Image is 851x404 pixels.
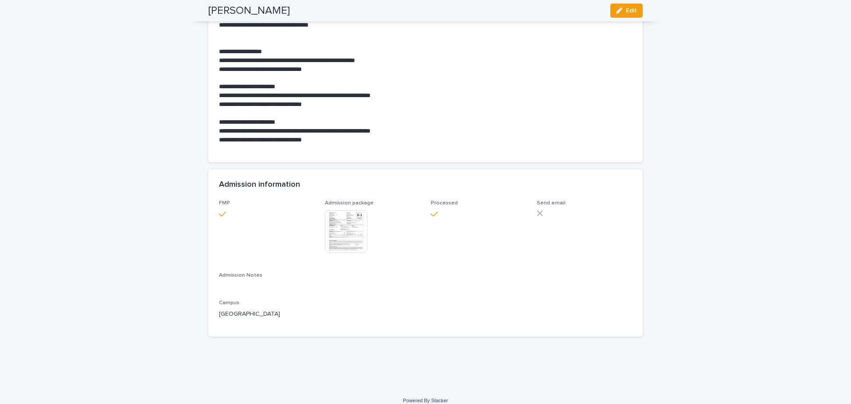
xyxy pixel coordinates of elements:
[431,200,458,206] span: Processed
[219,200,230,206] span: FMP
[403,398,448,403] a: Powered By Stacker
[325,200,374,206] span: Admission package
[610,4,643,18] button: Edit
[208,4,290,17] h2: [PERSON_NAME]
[219,310,314,319] p: [GEOGRAPHIC_DATA]
[219,180,300,190] h2: Admission information
[626,8,637,14] span: Edit
[219,300,239,306] span: Campus
[537,200,566,206] span: Send email
[219,273,262,278] span: Admission Notes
